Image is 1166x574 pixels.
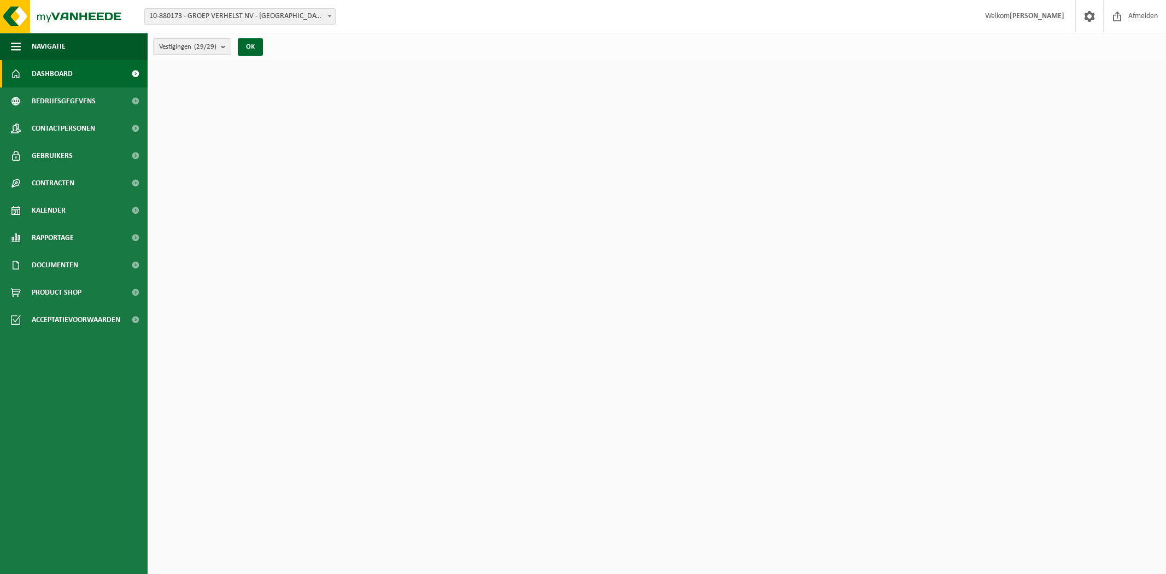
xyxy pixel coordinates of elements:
strong: [PERSON_NAME] [1010,12,1064,20]
count: (29/29) [194,43,216,50]
span: Contracten [32,169,74,197]
span: Dashboard [32,60,73,87]
span: Kalender [32,197,66,224]
span: Gebruikers [32,142,73,169]
span: Vestigingen [159,39,216,55]
span: Product Shop [32,279,81,306]
span: Bedrijfsgegevens [32,87,96,115]
span: 10-880173 - GROEP VERHELST NV - OOSTENDE [145,9,335,24]
span: 10-880173 - GROEP VERHELST NV - OOSTENDE [144,8,336,25]
span: Acceptatievoorwaarden [32,306,120,333]
button: Vestigingen(29/29) [153,38,231,55]
button: OK [238,38,263,56]
span: Documenten [32,251,78,279]
span: Rapportage [32,224,74,251]
span: Navigatie [32,33,66,60]
span: Contactpersonen [32,115,95,142]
